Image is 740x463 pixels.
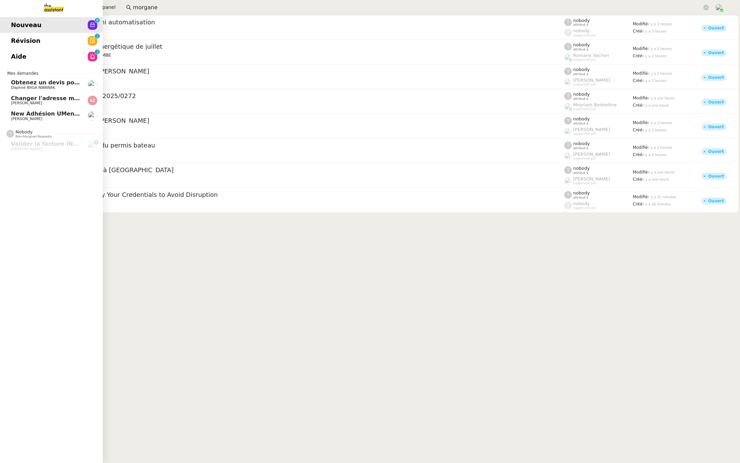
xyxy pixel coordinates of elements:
[573,78,610,83] span: [PERSON_NAME]
[573,97,588,101] span: attribué à
[564,152,633,161] app-user-label: suppervisé par
[708,150,724,154] div: Ouvert
[88,141,97,151] img: users%2F0zQGGmvZECeMseaPawnreYAQQyS2%2Favatar%2Feddadf8a-b06f-4db9-91c4-adeed775bb0f
[95,140,98,146] p: 1
[11,79,133,86] span: Obtenez un devis pour l'automatisation
[564,177,572,185] img: users%2FoFdbodQ3TgNoWt9kP3GXAs5oaCq1%2Favatar%2Fprofile-pic.png
[88,111,97,121] img: users%2FDBF5gIzOT6MfpzgDQC7eMkIK8iA3%2Favatar%2Fd943ca6c-06ba-4e73-906b-d60e05e423d3
[35,176,564,185] app-user-detailed-label: client
[633,22,648,26] span: Modifié
[35,201,564,210] app-user-detailed-label: client
[15,129,33,134] span: nobody
[95,49,100,54] nz-badge-sup: 3
[633,46,648,51] span: Modifié
[708,51,724,55] div: Ouvert
[642,178,669,181] span: il y a une heure
[573,122,588,126] span: attribué à
[648,72,672,75] span: il y a 2 heures
[94,140,99,145] nz-badge-sup: 1
[573,132,596,136] span: suppervisé par
[708,26,724,30] div: Ouvert
[573,18,590,23] span: nobody
[708,174,724,178] div: Ouvert
[573,141,590,146] span: nobody
[573,28,590,33] span: nobody
[633,29,642,34] span: Créé
[96,34,99,40] p: 2
[648,121,672,125] span: il y a 2 heures
[96,49,99,56] p: 3
[573,196,588,200] span: attribué à
[642,104,669,107] span: il y a une heure
[573,67,590,72] span: nobody
[11,85,55,90] span: Daphné BIIGA NWANAK
[35,142,564,149] span: Obtenir un duplicata du permis bateau
[35,192,564,198] span: Update Needed: Verify Your Credentials to Avoid Disruption
[648,47,672,51] span: il y a 2 heures
[564,103,572,110] img: users%2FaellJyylmXSg4jqeVbanehhyYJm1%2Favatar%2Fprofile-pic%20(4).png
[708,75,724,80] div: Ouvert
[564,42,633,51] app-user-label: attribué à
[573,83,596,86] span: suppervisé par
[573,206,596,210] span: suppervisé par
[633,152,642,157] span: Créé
[708,199,724,203] div: Ouvert
[648,96,675,100] span: il y a une heure
[564,18,633,27] app-user-label: attribué à
[35,68,564,74] span: New flight request - [PERSON_NAME]
[633,54,642,58] span: Créé
[88,96,97,105] img: svg
[35,52,564,61] app-user-detailed-label: client
[573,53,609,58] span: Romane Vachon
[35,19,564,25] span: Documents CSV - Semi automatisation
[35,44,564,50] span: Analyser le rapport énergétique de juillet
[11,51,26,62] span: Aide
[573,201,590,206] span: nobody
[564,67,633,76] app-user-label: attribué à
[564,190,633,199] app-user-label: attribué à
[573,127,610,132] span: [PERSON_NAME]
[648,146,672,150] span: il y a 2 heures
[573,181,596,185] span: suppervisé par
[648,22,672,26] span: il y a 3 heures
[3,70,42,77] span: Mes demandes
[633,145,648,150] span: Modifié
[564,92,633,100] app-user-label: attribué à
[633,170,648,175] span: Modifié
[633,120,648,125] span: Modifié
[564,78,633,86] app-user-label: suppervisé par
[642,29,667,33] span: il y a 3 heures
[11,110,147,117] span: New Adhésion UMento Sans paiement Entry
[35,102,564,111] app-user-detailed-label: client
[564,54,572,61] img: users%2FyQfMwtYgTqhRP2YHWHmG2s2LYaD3%2Favatar%2Fprofile-pic.png
[708,125,724,129] div: Ouvert
[11,101,42,105] span: [PERSON_NAME]
[642,54,667,58] span: il y a 2 heures
[642,202,671,206] span: il y a 26 minutes
[133,3,702,12] input: Rechercher
[573,72,588,76] span: attribué à
[11,117,42,121] span: [PERSON_NAME]
[573,102,617,107] span: Meyriam Bedredine
[573,176,610,181] span: [PERSON_NAME]
[564,53,633,62] app-user-label: suppervisé par
[573,48,588,51] span: attribué à
[35,93,564,99] span: Valider la facture INV/2025/0272
[11,36,40,46] span: Révision
[633,194,648,199] span: Modifié
[564,127,633,136] app-user-label: suppervisé par
[708,100,724,104] div: Ouvert
[633,103,642,108] span: Créé
[35,127,564,135] app-user-detailed-label: client
[35,151,564,160] app-user-detailed-label: client
[633,128,642,132] span: Créé
[11,147,42,151] span: [PERSON_NAME]
[573,152,610,157] span: [PERSON_NAME]
[88,80,97,90] img: users%2FKPVW5uJ7nAf2BaBJPZnFMauzfh73%2Favatar%2FDigitalCollectionThumbnailHandler.jpeg
[11,95,137,102] span: Changer l'adresse mail et le nom du kbis
[573,92,590,97] span: nobody
[648,195,677,199] span: il y a 25 minutes
[573,23,588,27] span: attribué à
[633,177,642,182] span: Créé
[11,141,112,147] span: Valider la facture INV/2025/0272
